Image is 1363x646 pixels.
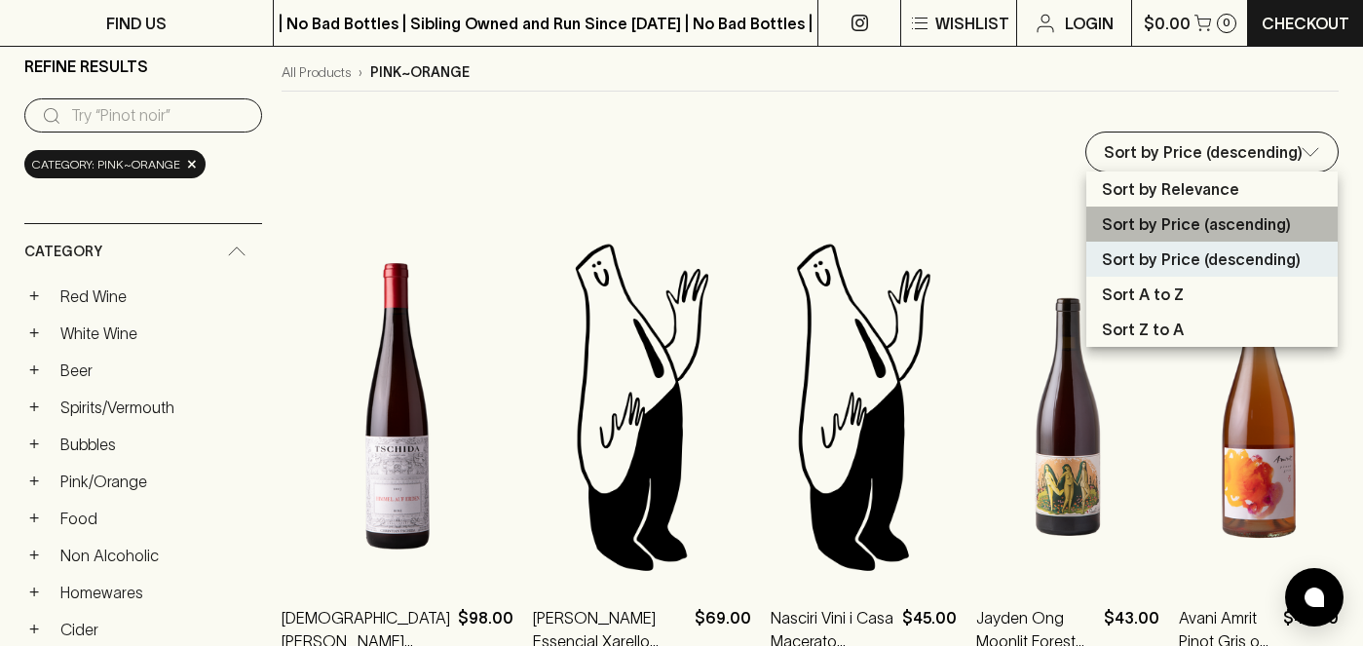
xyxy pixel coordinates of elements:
img: bubble-icon [1305,588,1324,607]
p: Sort by Price (descending) [1102,247,1301,271]
p: Sort by Price (ascending) [1102,212,1291,236]
p: Sort by Relevance [1102,177,1239,201]
p: Sort Z to A [1102,318,1184,341]
p: Sort A to Z [1102,283,1184,306]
